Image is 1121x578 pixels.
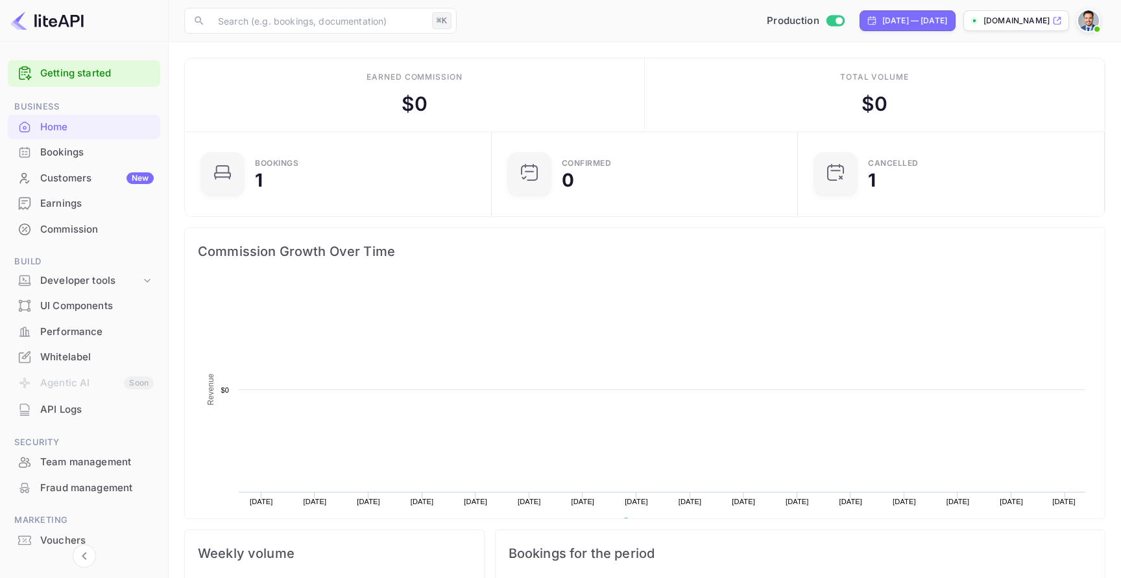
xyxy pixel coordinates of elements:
[518,498,541,505] text: [DATE]
[983,15,1050,27] p: [DOMAIN_NAME]
[8,191,160,215] a: Earnings
[8,345,160,369] a: Whitelabel
[767,14,819,29] span: Production
[8,255,160,269] span: Build
[40,120,154,135] div: Home
[562,171,574,189] div: 0
[8,115,160,140] div: Home
[402,89,428,119] div: $ 0
[40,533,154,548] div: Vouchers
[946,498,970,505] text: [DATE]
[732,498,755,505] text: [DATE]
[198,543,471,564] span: Weekly volume
[40,171,154,186] div: Customers
[432,12,452,29] div: ⌘K
[882,15,947,27] div: [DATE] — [DATE]
[40,402,154,417] div: API Logs
[8,476,160,500] a: Fraud management
[860,10,956,31] div: Click to change the date range period
[8,397,160,422] div: API Logs
[8,476,160,501] div: Fraud management
[8,435,160,450] span: Security
[8,60,160,87] div: Getting started
[210,8,427,34] input: Search (e.g. bookings, documentation)
[40,350,154,365] div: Whitelabel
[127,172,154,184] div: New
[250,498,273,505] text: [DATE]
[357,498,380,505] text: [DATE]
[634,518,668,527] text: Revenue
[1078,10,1099,31] img: Santiago Moran Labat
[8,450,160,474] a: Team management
[40,66,154,81] a: Getting started
[762,14,849,29] div: Switch to Sandbox mode
[8,319,160,343] a: Performance
[572,498,595,505] text: [DATE]
[40,299,154,314] div: UI Components
[862,89,887,119] div: $ 0
[206,373,215,405] text: Revenue
[1052,498,1076,505] text: [DATE]
[40,222,154,237] div: Commission
[304,498,327,505] text: [DATE]
[8,166,160,191] div: CustomersNew
[8,513,160,527] span: Marketing
[8,294,160,319] div: UI Components
[40,325,154,340] div: Performance
[840,71,910,83] div: Total volume
[411,498,434,505] text: [DATE]
[8,140,160,165] div: Bookings
[255,159,298,167] div: Bookings
[868,171,876,189] div: 1
[893,498,916,505] text: [DATE]
[562,159,612,167] div: Confirmed
[8,528,160,553] div: Vouchers
[10,10,84,31] img: LiteAPI logo
[8,191,160,216] div: Earnings
[8,397,160,421] a: API Logs
[40,273,141,288] div: Developer tools
[8,345,160,370] div: Whitelabel
[786,498,809,505] text: [DATE]
[40,481,154,496] div: Fraud management
[1000,498,1023,505] text: [DATE]
[198,241,1092,262] span: Commission Growth Over Time
[8,294,160,318] a: UI Components
[8,319,160,345] div: Performance
[868,159,919,167] div: CANCELLED
[367,71,463,83] div: Earned commission
[8,217,160,241] a: Commission
[255,171,263,189] div: 1
[679,498,702,505] text: [DATE]
[221,386,229,394] text: $0
[509,543,1092,564] span: Bookings for the period
[73,544,96,568] button: Collapse navigation
[8,217,160,242] div: Commission
[8,115,160,139] a: Home
[40,455,154,470] div: Team management
[40,196,154,211] div: Earnings
[8,140,160,164] a: Bookings
[464,498,487,505] text: [DATE]
[625,498,648,505] text: [DATE]
[8,528,160,552] a: Vouchers
[40,145,154,160] div: Bookings
[8,166,160,190] a: CustomersNew
[839,498,863,505] text: [DATE]
[8,450,160,475] div: Team management
[8,100,160,114] span: Business
[8,270,160,292] div: Developer tools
